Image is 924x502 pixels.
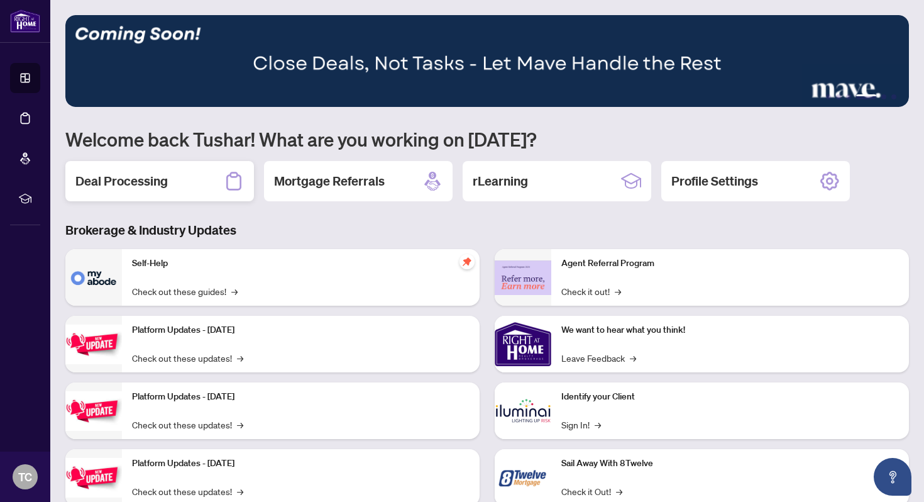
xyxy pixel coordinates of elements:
span: TC [18,468,32,486]
h1: Welcome back Tushar! What are you working on [DATE]? [65,127,909,151]
button: 1 [826,94,831,99]
button: 5 [881,94,886,99]
button: Open asap [874,458,911,496]
span: → [616,484,622,498]
p: Self-Help [132,257,470,271]
a: Check it Out!→ [561,484,622,498]
a: Check out these updates!→ [132,418,243,432]
span: → [237,484,243,498]
h2: rLearning [473,172,528,190]
a: Leave Feedback→ [561,351,636,365]
p: Platform Updates - [DATE] [132,323,470,337]
img: Platform Updates - June 23, 2025 [65,458,122,498]
a: Check out these updates!→ [132,484,243,498]
button: 3 [846,94,851,99]
img: Platform Updates - July 8, 2025 [65,391,122,431]
span: pushpin [459,254,475,269]
img: Agent Referral Program [495,260,551,295]
button: 6 [891,94,896,99]
span: → [615,284,621,298]
img: We want to hear what you think! [495,316,551,372]
a: Sign In!→ [561,418,601,432]
p: Platform Updates - [DATE] [132,390,470,404]
span: → [237,351,243,365]
span: → [231,284,238,298]
img: logo [10,9,40,33]
img: Platform Updates - July 21, 2025 [65,325,122,364]
button: 2 [836,94,841,99]
img: Identify your Client [495,382,551,439]
span: → [237,418,243,432]
a: Check out these guides!→ [132,284,238,298]
p: Agent Referral Program [561,257,899,271]
button: 4 [856,94,876,99]
p: We want to hear what you think! [561,323,899,337]
h2: Deal Processing [75,172,168,190]
h2: Mortgage Referrals [274,172,385,190]
span: → [630,351,636,365]
img: Slide 3 [65,15,909,107]
p: Sail Away With 8Twelve [561,457,899,471]
img: Self-Help [65,249,122,306]
span: → [595,418,601,432]
h2: Profile Settings [671,172,758,190]
h3: Brokerage & Industry Updates [65,221,909,239]
a: Check it out!→ [561,284,621,298]
p: Platform Updates - [DATE] [132,457,470,471]
p: Identify your Client [561,390,899,404]
a: Check out these updates!→ [132,351,243,365]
